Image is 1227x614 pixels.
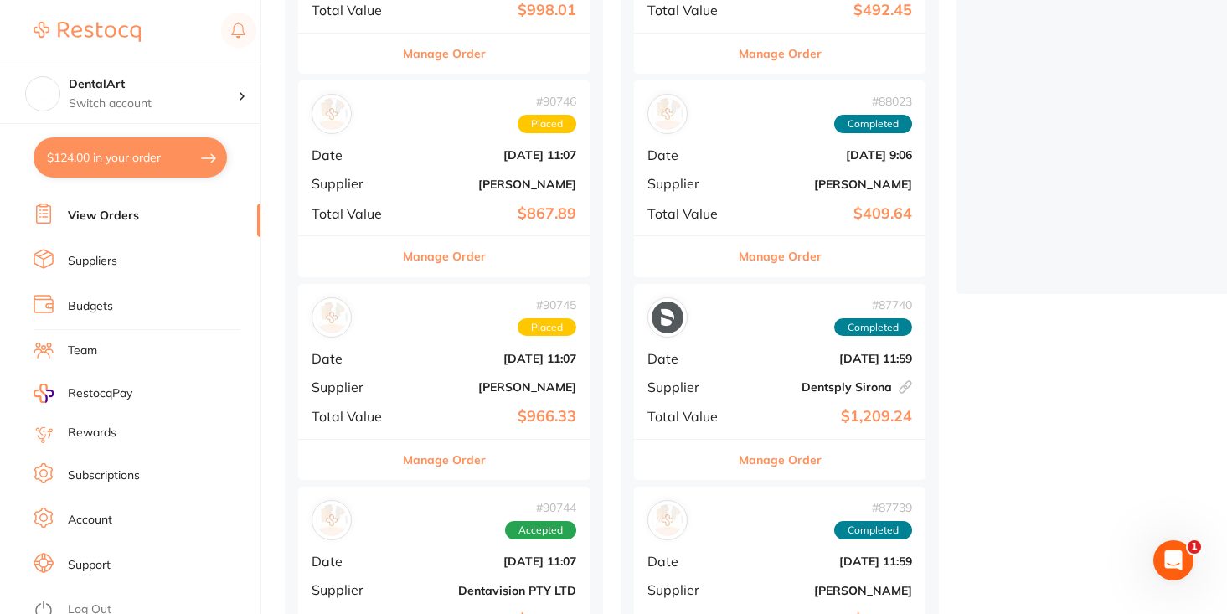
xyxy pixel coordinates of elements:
span: # 90744 [505,501,576,514]
div: Adam Dental#90745PlacedDate[DATE] 11:07Supplier[PERSON_NAME]Total Value$966.33Manage Order [298,284,590,481]
a: View Orders [68,208,139,224]
span: Completed [834,318,912,337]
h4: DentalArt [69,76,238,93]
span: Date [647,147,731,163]
span: # 88023 [834,95,912,108]
iframe: Intercom live chat [1153,540,1193,580]
span: Supplier [647,176,731,191]
span: Total Value [312,3,395,18]
span: # 90745 [518,298,576,312]
a: Subscriptions [68,467,140,484]
span: Date [647,554,731,569]
span: Supplier [312,582,395,597]
b: [DATE] 11:59 [745,555,912,568]
span: Date [647,351,731,366]
img: Adam Dental [316,302,348,333]
img: Adam Dental [652,98,683,130]
span: Supplier [312,379,395,395]
b: [DATE] 11:59 [745,352,912,365]
a: RestocqPay [34,384,132,403]
span: # 87739 [834,501,912,514]
button: Manage Order [403,236,486,276]
span: Date [312,147,395,163]
a: Account [68,512,112,529]
span: Total Value [647,409,731,424]
img: DentalArt [26,77,59,111]
span: Supplier [312,176,395,191]
button: Manage Order [403,34,486,74]
b: $966.33 [409,408,576,426]
button: Manage Order [739,440,822,480]
b: [PERSON_NAME] [745,584,912,597]
span: Completed [834,521,912,539]
p: Switch account [69,95,238,112]
span: Total Value [312,409,395,424]
b: Dentsply Sirona [745,380,912,394]
span: # 87740 [834,298,912,312]
b: [PERSON_NAME] [409,380,576,394]
button: Manage Order [403,440,486,480]
b: Dentavision PTY LTD [409,584,576,597]
span: Accepted [505,521,576,539]
a: Rewards [68,425,116,441]
button: $124.00 in your order [34,137,227,178]
div: Henry Schein Halas#90746PlacedDate[DATE] 11:07Supplier[PERSON_NAME]Total Value$867.89Manage Order [298,80,590,277]
b: $492.45 [745,2,912,19]
b: [PERSON_NAME] [409,178,576,191]
a: Support [68,557,111,574]
span: Total Value [312,206,395,221]
span: 1 [1188,540,1201,554]
b: [DATE] 9:06 [745,148,912,162]
a: Team [68,343,97,359]
span: # 90746 [518,95,576,108]
b: [DATE] 11:07 [409,352,576,365]
b: [DATE] 11:07 [409,148,576,162]
b: $1,209.24 [745,408,912,426]
span: Total Value [647,206,731,221]
b: $867.89 [409,205,576,223]
img: Dentsply Sirona [652,302,683,333]
img: Henry Schein Halas [652,504,683,536]
b: [PERSON_NAME] [745,178,912,191]
span: RestocqPay [68,385,132,402]
span: Placed [518,318,576,337]
span: Date [312,351,395,366]
span: Supplier [647,582,731,597]
span: Supplier [647,379,731,395]
span: Placed [518,115,576,133]
b: $998.01 [409,2,576,19]
a: Suppliers [68,253,117,270]
img: Restocq Logo [34,22,141,42]
a: Budgets [68,298,113,315]
span: Completed [834,115,912,133]
img: RestocqPay [34,384,54,403]
span: Total Value [647,3,731,18]
img: Dentavision PTY LTD [316,504,348,536]
button: Manage Order [739,236,822,276]
b: [DATE] 11:07 [409,555,576,568]
b: $409.64 [745,205,912,223]
img: Henry Schein Halas [316,98,348,130]
button: Manage Order [739,34,822,74]
span: Date [312,554,395,569]
a: Restocq Logo [34,13,141,51]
